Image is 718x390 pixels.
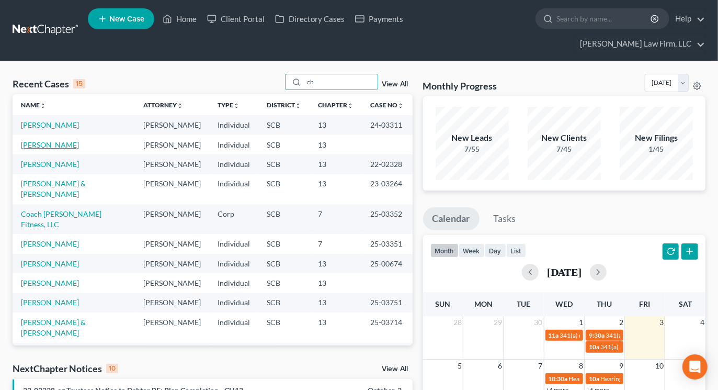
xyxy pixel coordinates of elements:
[398,103,404,109] i: unfold_more
[259,254,310,273] td: SCB
[618,360,624,372] span: 9
[135,174,210,204] td: [PERSON_NAME]
[606,331,706,339] span: 341(a) meeting for [PERSON_NAME]
[348,103,354,109] i: unfold_more
[497,360,503,372] span: 6
[259,115,310,135] td: SCB
[618,316,624,329] span: 2
[310,115,362,135] td: 13
[679,299,692,308] span: Sat
[21,209,101,229] a: Coach [PERSON_NAME] Fitness, LLC
[371,101,404,109] a: Case Nounfold_more
[682,354,708,380] div: Open Intercom Messenger
[436,144,509,154] div: 7/55
[436,132,509,144] div: New Leads
[484,207,526,230] a: Tasks
[310,293,362,313] td: 13
[538,360,544,372] span: 7
[575,35,705,53] a: [PERSON_NAME] Law Firm, LLC
[270,9,350,28] a: Directory Cases
[547,266,582,277] h2: [DATE]
[430,243,459,258] button: month
[135,313,210,342] td: [PERSON_NAME]
[21,239,79,248] a: [PERSON_NAME]
[362,154,413,174] td: 22-02328
[556,9,652,28] input: Search by name...
[210,115,259,135] td: Individual
[259,135,310,154] td: SCB
[658,316,665,329] span: 3
[640,299,651,308] span: Fri
[362,115,413,135] td: 24-03311
[699,316,705,329] span: 4
[135,343,210,362] td: [PERSON_NAME]
[620,132,693,144] div: New Filings
[21,259,79,268] a: [PERSON_NAME]
[135,254,210,273] td: [PERSON_NAME]
[310,174,362,204] td: 13
[135,154,210,174] td: [PERSON_NAME]
[578,360,584,372] span: 8
[267,101,302,109] a: Districtunfold_more
[310,234,362,253] td: 7
[210,154,259,174] td: Individual
[259,293,310,313] td: SCB
[177,103,183,109] i: unfold_more
[73,79,85,88] div: 15
[318,101,354,109] a: Chapterunfold_more
[310,204,362,234] td: 7
[310,313,362,342] td: 13
[620,144,693,154] div: 1/45
[362,254,413,273] td: 25-00674
[589,343,599,351] span: 10a
[452,316,463,329] span: 28
[109,15,144,23] span: New Case
[382,81,408,88] a: View All
[295,103,302,109] i: unfold_more
[304,74,378,90] input: Search by name...
[310,343,362,362] td: 7
[362,313,413,342] td: 25-03714
[13,362,118,375] div: NextChapter Notices
[21,278,79,287] a: [PERSON_NAME]
[578,316,584,329] span: 1
[259,174,310,204] td: SCB
[493,316,503,329] span: 29
[485,243,506,258] button: day
[210,313,259,342] td: Individual
[310,273,362,293] td: 13
[234,103,240,109] i: unfold_more
[210,135,259,154] td: Individual
[21,101,46,109] a: Nameunfold_more
[259,154,310,174] td: SCB
[135,135,210,154] td: [PERSON_NAME]
[569,375,706,383] span: Hearing for [PERSON_NAME] & [PERSON_NAME]
[135,234,210,253] td: [PERSON_NAME]
[202,9,270,28] a: Client Portal
[597,299,612,308] span: Thu
[549,375,568,383] span: 10:30a
[423,207,480,230] a: Calendar
[310,254,362,273] td: 13
[259,343,310,362] td: SCB
[21,298,79,307] a: [PERSON_NAME]
[259,234,310,253] td: SCB
[362,234,413,253] td: 25-03351
[436,299,451,308] span: Sun
[589,375,599,383] span: 10a
[423,80,497,92] h3: Monthly Progress
[157,9,202,28] a: Home
[589,331,605,339] span: 9:30a
[362,204,413,234] td: 25-03352
[517,299,531,308] span: Tue
[210,254,259,273] td: Individual
[135,293,210,313] td: [PERSON_NAME]
[528,144,601,154] div: 7/45
[600,343,701,351] span: 341(a) meeting for [PERSON_NAME]
[506,243,526,258] button: list
[362,343,413,362] td: 25-03776
[670,9,705,28] a: Help
[143,101,183,109] a: Attorneyunfold_more
[382,365,408,373] a: View All
[106,364,118,373] div: 10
